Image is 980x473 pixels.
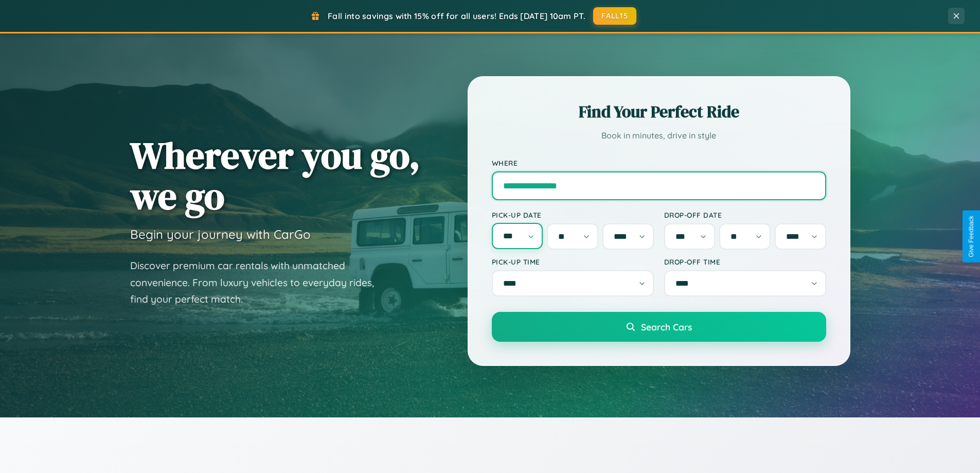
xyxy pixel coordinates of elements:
[968,216,975,257] div: Give Feedback
[130,257,387,308] p: Discover premium car rentals with unmatched convenience. From luxury vehicles to everyday rides, ...
[492,159,826,167] label: Where
[492,100,826,123] h2: Find Your Perfect Ride
[492,128,826,143] p: Book in minutes, drive in style
[328,11,585,21] span: Fall into savings with 15% off for all users! Ends [DATE] 10am PT.
[492,211,654,219] label: Pick-up Date
[664,257,826,266] label: Drop-off Time
[593,7,636,25] button: FALL15
[492,312,826,342] button: Search Cars
[641,321,692,332] span: Search Cars
[492,257,654,266] label: Pick-up Time
[130,135,420,216] h1: Wherever you go, we go
[664,211,826,219] label: Drop-off Date
[130,226,311,242] h3: Begin your journey with CarGo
